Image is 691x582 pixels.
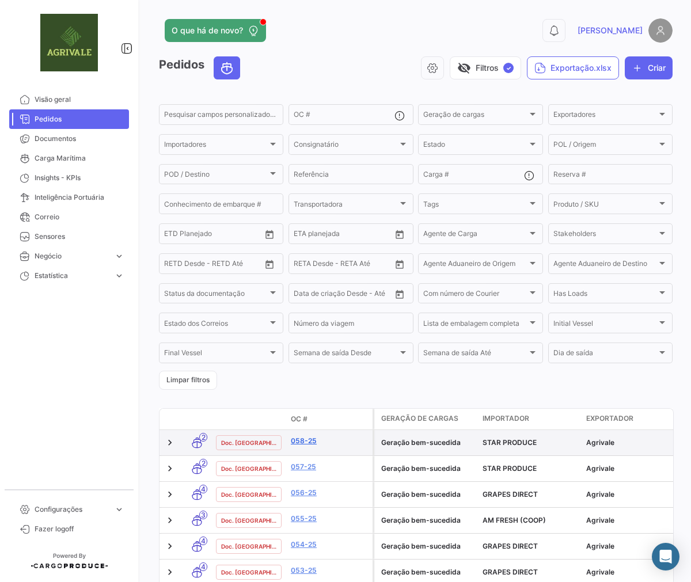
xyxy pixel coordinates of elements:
button: Criar [625,56,673,79]
a: Expand/Collapse Row [164,489,176,500]
a: Correio [9,207,129,227]
span: Transportadora [294,201,397,210]
span: Doc. [GEOGRAPHIC_DATA] [221,490,276,499]
span: OC # [291,414,307,424]
input: Até [193,261,239,269]
a: Expand/Collapse Row [164,566,176,578]
span: POD / Destino [164,172,268,180]
span: Correio [35,212,124,222]
button: Open calendar [391,226,408,243]
a: 054-25 [291,539,368,550]
span: Agrivale [586,568,614,576]
span: Produto / SKU [553,201,657,210]
a: Visão geral [9,90,129,109]
div: Geração bem-sucedida [381,438,473,448]
span: Final Vessel [164,351,268,359]
a: Expand/Collapse Row [164,463,176,474]
div: Geração bem-sucedida [381,541,473,551]
span: O que há de novo? [172,25,243,36]
input: Desde [294,291,314,299]
span: Agente Aduaneiro de Destino [553,261,657,269]
button: Open calendar [261,226,278,243]
h3: Pedidos [159,56,244,79]
input: Até [193,231,239,239]
a: Expand/Collapse Row [164,437,176,448]
span: ✓ [503,63,514,73]
span: 4 [199,562,207,571]
span: Initial Vessel [553,321,657,329]
div: Geração bem-sucedida [381,515,473,526]
span: Consignatário [294,142,397,150]
a: 058-25 [291,436,368,446]
span: 4 [199,485,207,493]
span: Inteligência Portuária [35,192,124,203]
input: Até [322,261,369,269]
span: Geração de cargas [381,413,458,424]
a: Expand/Collapse Row [164,515,176,526]
span: 2 [199,433,207,442]
input: Até [322,231,369,239]
a: 056-25 [291,488,368,498]
a: 053-25 [291,565,368,576]
span: Exportador [586,413,633,424]
span: Agrivale [586,542,614,550]
span: Visão geral [35,94,124,105]
span: AM FRESH (COOP) [483,516,546,524]
span: Stakeholders [553,231,657,239]
datatable-header-cell: Geração de cargas [374,409,478,429]
span: Documentos [35,134,124,144]
span: Agrivale [586,490,614,499]
span: Dia de saída [553,351,657,359]
span: Doc. [GEOGRAPHIC_DATA] [221,464,276,473]
input: Desde [294,231,314,239]
span: Estatística [35,271,109,281]
span: Agente Aduaneiro de Origem [423,261,527,269]
input: Desde [164,231,185,239]
button: Limpar filtros [159,371,217,390]
span: Agrivale [586,464,614,473]
a: 057-25 [291,462,368,472]
span: Has Loads [553,291,657,299]
button: Open calendar [391,256,408,273]
span: Importadores [164,142,268,150]
span: Estado dos Correios [164,321,268,329]
img: fe574793-62e2-4044-a149-c09beef10e0e.png [40,14,98,71]
span: Com número de Courier [423,291,527,299]
input: Até [322,291,369,299]
span: expand_more [114,251,124,261]
a: Documentos [9,129,129,149]
span: Importador [483,413,529,424]
span: Semana de saída Desde [294,351,397,359]
a: Pedidos [9,109,129,129]
span: 3 [199,511,207,519]
span: Status da documentação [164,291,268,299]
span: Agrivale [586,516,614,524]
a: Inteligência Portuária [9,188,129,207]
datatable-header-cell: Modo de Transporte [183,414,211,424]
input: Desde [294,261,314,269]
span: POL / Origem [553,142,657,150]
span: Doc. [GEOGRAPHIC_DATA] [221,516,276,525]
span: Agente de Carga [423,231,527,239]
span: GRAPES DIRECT [483,542,538,550]
span: expand_more [114,504,124,515]
div: Geração bem-sucedida [381,567,473,577]
span: Tags [423,201,527,210]
span: Doc. [GEOGRAPHIC_DATA] [221,568,276,577]
a: Insights - KPIs [9,168,129,188]
datatable-header-cell: Estado Doc. [211,414,286,424]
span: Configurações [35,504,109,515]
div: Geração bem-sucedida [381,463,473,474]
span: visibility_off [457,61,471,75]
input: Desde [164,261,185,269]
datatable-header-cell: Importador [478,409,582,429]
span: Doc. [GEOGRAPHIC_DATA] [221,542,276,551]
button: Open calendar [391,286,408,303]
datatable-header-cell: OC # [286,409,373,429]
span: Doc. [GEOGRAPHIC_DATA] [221,438,276,447]
a: Carga Marítima [9,149,129,168]
span: Geração de cargas [423,112,527,120]
button: O que há de novo? [165,19,266,42]
a: 055-25 [291,513,368,524]
span: Agrivale [586,438,614,447]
